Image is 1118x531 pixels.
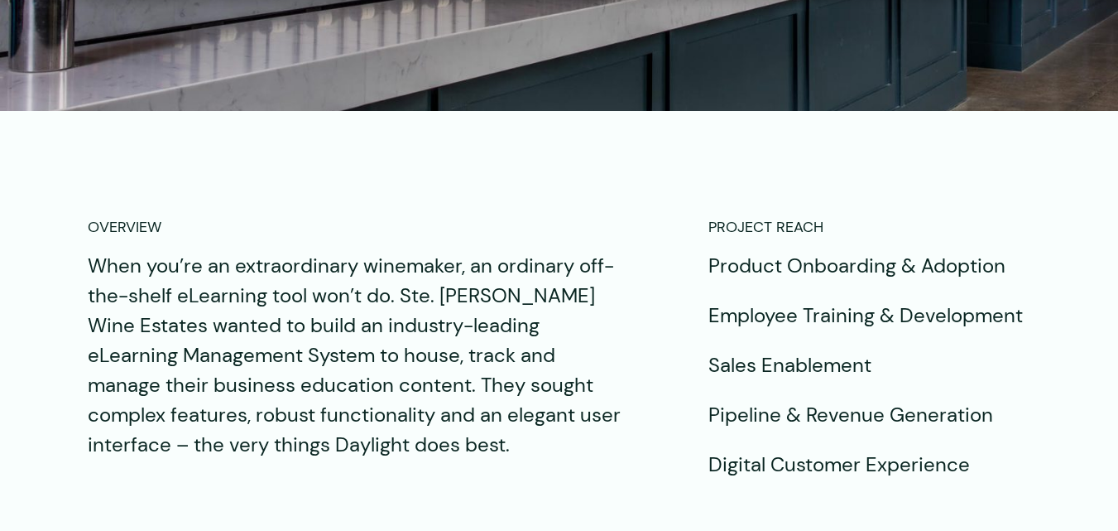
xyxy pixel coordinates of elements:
[708,216,1031,239] p: PROJECT REACH
[708,251,1031,281] p: Product Onboarding & Adoption
[708,350,1031,380] p: Sales Enablement
[708,400,1031,430] p: Pipeline & Revenue Generation
[708,450,1031,480] p: Digital Customer Experience
[708,301,1031,331] p: Employee Training & Development
[88,251,622,460] p: When you’re an extraordinary winemaker, an ordinary off-the-shelf eLearning tool won’t do. Ste. [...
[88,216,622,239] p: OVERVIEW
